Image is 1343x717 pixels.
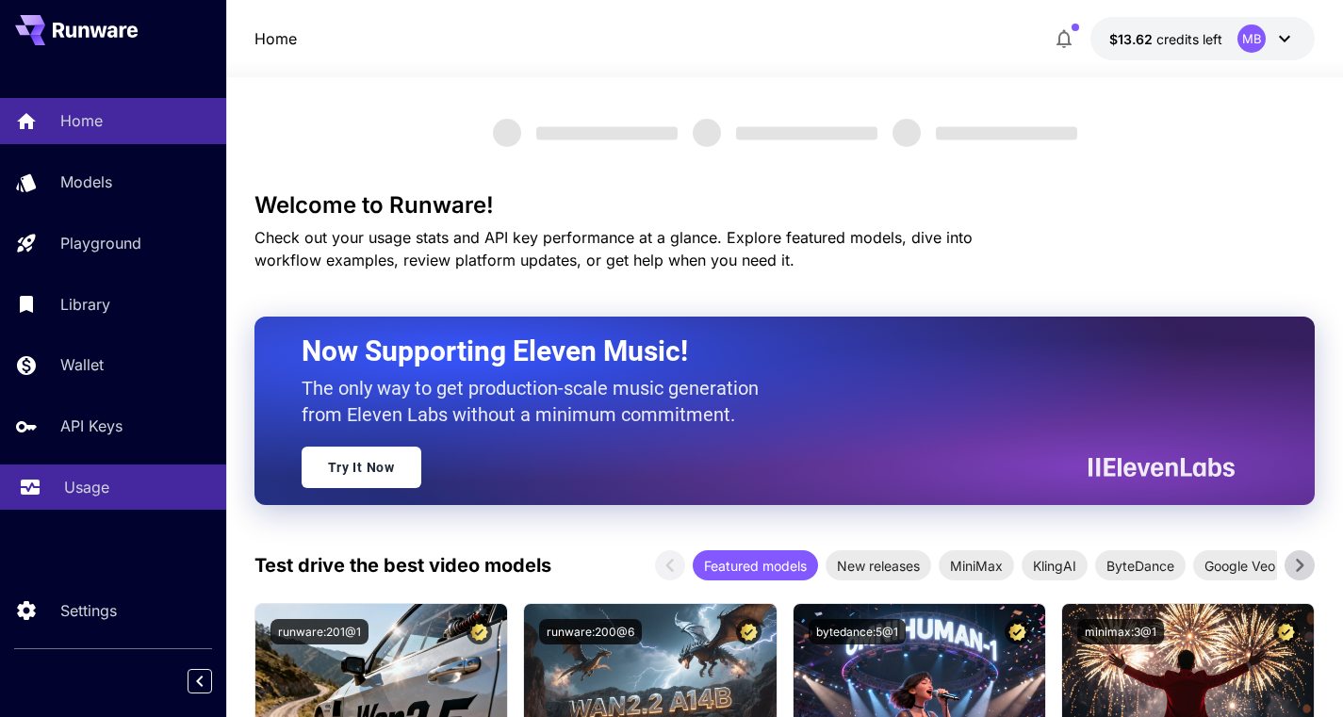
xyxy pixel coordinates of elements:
[64,476,109,498] p: Usage
[60,171,112,193] p: Models
[302,447,421,488] a: Try It Now
[1022,556,1088,576] span: KlingAI
[1193,556,1286,576] span: Google Veo
[60,415,123,437] p: API Keys
[1156,31,1222,47] span: credits left
[60,293,110,316] p: Library
[1005,619,1030,644] button: Certified Model – Vetted for best performance and includes a commercial license.
[254,27,297,50] nav: breadcrumb
[254,192,1316,219] h3: Welcome to Runware!
[254,551,551,579] p: Test drive the best video models
[1273,619,1299,644] button: Certified Model – Vetted for best performance and includes a commercial license.
[1095,556,1186,576] span: ByteDance
[1237,24,1266,53] div: MB
[539,619,642,644] button: runware:200@6
[939,550,1014,580] div: MiniMax
[302,375,773,428] p: The only way to get production-scale music generation from Eleven Labs without a minimum commitment.
[60,599,117,622] p: Settings
[254,27,297,50] a: Home
[188,669,212,693] button: Collapse sidebar
[1193,550,1286,580] div: Google Veo
[939,556,1014,576] span: MiniMax
[202,664,226,698] div: Collapse sidebar
[1077,619,1164,644] button: minimax:3@1
[1022,550,1088,580] div: KlingAI
[270,619,369,644] button: runware:201@1
[1095,550,1186,580] div: ByteDance
[60,353,104,376] p: Wallet
[736,619,762,644] button: Certified Model – Vetted for best performance and includes a commercial license.
[1090,17,1315,60] button: $13.62452MB
[60,109,103,132] p: Home
[1109,29,1222,49] div: $13.62452
[254,228,973,269] span: Check out your usage stats and API key performance at a glance. Explore featured models, dive int...
[693,556,818,576] span: Featured models
[467,619,492,644] button: Certified Model – Vetted for best performance and includes a commercial license.
[826,550,931,580] div: New releases
[826,556,931,576] span: New releases
[809,619,906,644] button: bytedance:5@1
[60,232,141,254] p: Playground
[302,334,1221,369] h2: Now Supporting Eleven Music!
[693,550,818,580] div: Featured models
[1109,31,1156,47] span: $13.62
